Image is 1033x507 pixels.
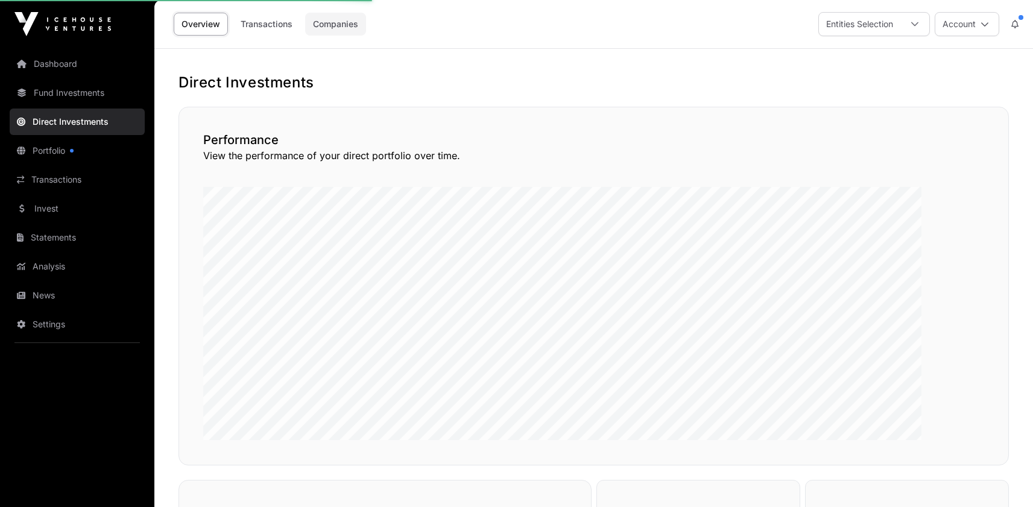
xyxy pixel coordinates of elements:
a: Transactions [10,166,145,193]
img: Icehouse Ventures Logo [14,12,111,36]
h2: Performance [203,131,984,148]
a: Companies [305,13,366,36]
a: Settings [10,311,145,338]
a: Direct Investments [10,109,145,135]
a: Statements [10,224,145,251]
a: Fund Investments [10,80,145,106]
a: Overview [174,13,228,36]
a: Analysis [10,253,145,280]
a: Transactions [233,13,300,36]
a: News [10,282,145,309]
a: Invest [10,195,145,222]
div: Entities Selection [819,13,900,36]
button: Account [935,12,999,36]
p: View the performance of your direct portfolio over time. [203,148,984,163]
iframe: Chat Widget [973,449,1033,507]
h1: Direct Investments [178,73,1009,92]
a: Portfolio [10,137,145,164]
a: Dashboard [10,51,145,77]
